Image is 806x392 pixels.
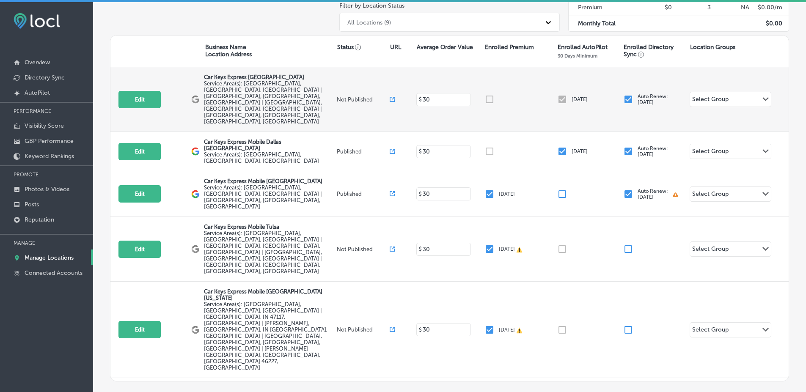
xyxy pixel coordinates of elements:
p: Photos & Videos [25,186,69,193]
span: Tulsa, OK, USA | Tulsa County, OK, USA | Tulsa Metropolitan Area, OK, USA | Tulsa Arts District, ... [204,230,322,274]
p: Enrolled Premium [485,44,534,51]
p: Not Published [337,326,390,333]
p: Location Groups [690,44,735,51]
p: Not Published [337,246,390,252]
p: $ [419,327,422,333]
p: [DATE] [572,96,588,102]
p: Status [337,44,390,51]
p: Auto Renew: [DATE] [638,145,668,157]
div: Select Group [692,96,729,105]
img: fda3e92497d09a02dc62c9cd864e3231.png [14,13,60,29]
span: New Orleans, LA, USA | New Orleans Station, LA 70037, USA | New Orleans Metropolitan Area, LA, US... [204,80,322,125]
p: Auto Renew: [DATE] [638,93,668,105]
img: logo [191,147,200,156]
p: $ [419,148,422,154]
p: GBP Performance [25,137,74,145]
p: Directory Sync [25,74,65,81]
p: Car Keys Express Mobile Dallas [GEOGRAPHIC_DATA] [204,139,334,151]
p: Enrolled AutoPilot [558,44,608,51]
p: Business Name Location Address [205,44,252,58]
div: All Locations (9) [347,19,391,26]
p: $ [419,246,422,252]
button: Edit [118,185,161,203]
p: Not Published [337,96,390,103]
p: [DATE] [499,191,515,197]
p: Visibility Score [25,122,64,129]
div: Select Group [692,190,729,200]
img: logo [191,95,200,104]
p: Connected Accounts [25,269,83,277]
p: Manage Locations [25,254,74,261]
p: [DATE] [572,148,588,154]
img: logo [191,190,200,198]
p: Keyword Rankings [25,153,74,160]
p: Reputation [25,216,54,223]
p: Car Keys Express [GEOGRAPHIC_DATA] [204,74,334,80]
p: Car Keys Express Mobile Tulsa [204,224,334,230]
span: Greenwood, IN, USA | Rosewood, IN 47117, USA | McCarty, Greenwood, IN 46142, USA | Buffalo Creek,... [204,301,327,371]
button: Edit [118,321,161,338]
td: $ 0.00 [750,16,789,31]
div: Select Group [692,245,729,255]
p: 30 Days Minimum [558,53,597,59]
p: $ [419,191,422,197]
p: Average Order Value [417,44,473,51]
button: Edit [118,143,161,160]
label: Filter by Location Status [339,2,404,9]
p: AutoPilot [25,89,50,96]
p: Published [337,148,390,155]
button: Edit [118,241,161,258]
p: URL [390,44,401,51]
button: Edit [118,91,161,108]
p: Published [337,191,390,197]
div: Select Group [692,326,729,336]
img: logo [191,326,200,334]
p: $ [419,96,422,102]
p: Posts [25,201,39,208]
p: [DATE] [499,246,515,252]
td: Monthly Total [569,16,633,31]
p: [DATE] [499,327,515,333]
span: Dallas-Fort Worth Metropolitan Area, TX, USA [204,151,319,164]
button: Please review and confirm your Location details in order to initiate the Directory Sync enrollment. [672,192,679,198]
div: Select Group [692,148,729,157]
p: Auto Renew: [DATE] [638,188,668,200]
img: logo [191,245,200,253]
p: Car Keys Express Mobile [GEOGRAPHIC_DATA] [US_STATE] [204,288,334,301]
p: Enrolled Directory Sync [624,44,685,58]
p: Overview [25,59,50,66]
p: Car Keys Express Mobile [GEOGRAPHIC_DATA] [204,178,334,184]
span: Calgary, AB, Canada | Calgary Metropolitan Area, AB, Canada [204,184,322,210]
